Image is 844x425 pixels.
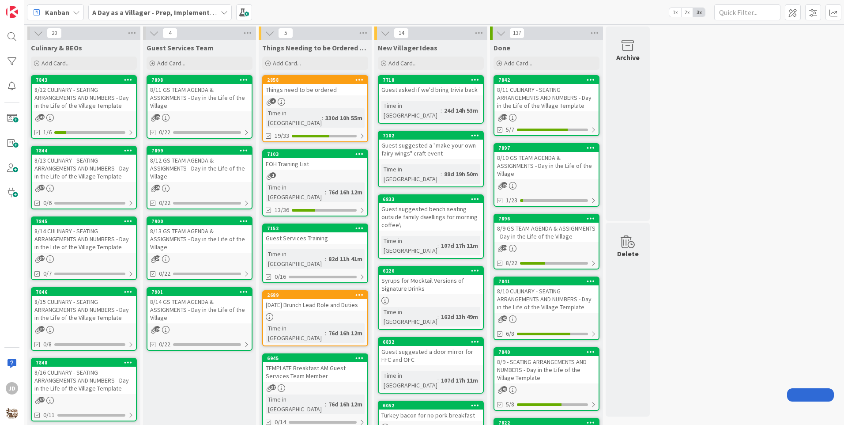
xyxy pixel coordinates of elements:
div: 78468/15 CULINARY - SEATING ARRANGEMENTS AND NUMBERS - Day in the Life of the Village Template [32,288,136,323]
input: Quick Filter... [714,4,780,20]
div: 6832Guest suggested a door mirror for FFC and OFC [379,338,483,365]
a: 78978/10 GS TEAM AGENDA & ASSIGNMENTS - Day in the Life of the Village1/23 [494,143,599,207]
a: 6832Guest suggested a door mirror for FFC and OFCTime in [GEOGRAPHIC_DATA]:107d 17h 11m [378,337,484,394]
span: 37 [39,397,45,402]
span: : [437,241,439,250]
div: 7102 [383,133,483,139]
div: 7844 [32,147,136,155]
div: 78408/9 - SEATING ARRANGEMENTS AND NUMBERS - Day in the Life of the Village Template [494,348,599,383]
div: Time in [GEOGRAPHIC_DATA] [266,395,325,414]
div: 7843 [32,76,136,84]
div: 7898 [151,77,252,83]
span: 0/22 [159,269,170,278]
div: 7901 [147,288,252,296]
div: 7845 [36,218,136,224]
div: 7846 [36,289,136,295]
div: 7848 [36,360,136,366]
span: 1 [270,172,276,178]
div: 78488/16 CULINARY - SEATING ARRANGEMENTS AND NUMBERS - Day in the Life of the Village Template [32,359,136,394]
div: 7103FOH Training List [263,150,367,170]
span: 25 [154,185,160,190]
div: 78458/14 CULINARY - SEATING ARRANGEMENTS AND NUMBERS - Day in the Life of the Village Template [32,217,136,253]
div: 7897 [494,144,599,152]
div: 7901 [151,289,252,295]
div: 78418/10 CULINARY - SEATING ARRANGEMENTS AND NUMBERS - Day in the Life of the Village Template [494,277,599,313]
div: 2858Things need to be ordered [263,76,367,95]
div: 8/16 CULINARY - SEATING ARRANGEMENTS AND NUMBERS - Day in the Life of the Village Template [32,367,136,394]
div: 6052 [383,402,483,409]
div: 8/10 GS TEAM AGENDA & ASSIGNMENTS - Day in the Life of the Village [494,152,599,179]
span: 25 [154,114,160,120]
div: 76d 16h 12m [326,328,365,338]
div: 7848 [32,359,136,367]
div: Guest asked if we'd bring trivia back [379,84,483,95]
span: 2x [681,8,693,17]
span: 39 [501,114,507,120]
div: 7718 [379,76,483,84]
div: 78968/9 GS TEAM AGENDA & ASSIGNMENTS - Day in the Life of the Village [494,215,599,242]
span: 37 [270,384,276,390]
span: 1/23 [506,196,517,205]
span: Add Card... [388,59,417,67]
div: 7896 [498,216,599,222]
div: 330d 10h 55m [323,113,365,123]
div: Time in [GEOGRAPHIC_DATA] [381,101,441,120]
div: 88d 19h 50m [442,169,480,179]
div: 7899 [151,148,252,154]
div: Archive [616,52,640,63]
div: 8/12 GS TEAM AGENDA & ASSIGNMENTS - Day in the Life of the Village [147,155,252,182]
div: 162d 13h 49m [439,312,480,322]
span: 5/7 [506,125,514,134]
div: 7718Guest asked if we'd bring trivia back [379,76,483,95]
span: 43 [501,386,507,392]
div: 7842 [498,77,599,83]
div: FOH Training List [263,158,367,170]
div: 79008/13 GS TEAM AGENDA & ASSIGNMENTS - Day in the Life of the Village [147,217,252,253]
a: 78448/13 CULINARY - SEATING ARRANGEMENTS AND NUMBERS - Day in the Life of the Village Template0/6 [31,146,137,209]
a: 78438/12 CULINARY - SEATING ARRANGEMENTS AND NUMBERS - Day in the Life of the Village Template1/6 [31,75,137,139]
div: Time in [GEOGRAPHIC_DATA] [381,236,437,255]
div: [DATE] Brunch Lead Role and Duties [263,299,367,311]
div: 2689[DATE] Brunch Lead Role and Duties [263,291,367,311]
div: 6052 [379,402,483,410]
div: TEMPLATE Breakfast AM Guest Services Team Member [263,362,367,382]
div: 6945TEMPLATE Breakfast AM Guest Services Team Member [263,354,367,382]
span: 4 [270,98,276,104]
a: 79018/14 GS TEAM AGENDA & ASSIGNMENTS - Day in the Life of the Village0/22 [147,287,252,351]
div: 8/11 GS TEAM AGENDA & ASSIGNMENTS - Day in the Life of the Village [147,84,252,111]
div: 6945 [267,355,367,361]
span: : [325,254,326,264]
a: 79008/13 GS TEAM AGENDA & ASSIGNMENTS - Day in the Life of the Village0/22 [147,216,252,280]
span: 24 [501,245,507,250]
div: 7842 [494,76,599,84]
a: 78428/11 CULINARY - SEATING ARRANGEMENTS AND NUMBERS - Day in the Life of the Village Template5/7 [494,75,599,136]
div: 7841 [494,277,599,285]
span: 0/7 [43,269,52,278]
div: 76d 16h 12m [326,399,365,409]
div: 7845 [32,217,136,225]
a: 7718Guest asked if we'd bring trivia backTime in [GEOGRAPHIC_DATA]:24d 14h 53m [378,75,484,124]
div: Syrups for Mocktail Versions of Signature Drinks [379,275,483,294]
div: 6833 [379,195,483,203]
div: Turkey bacon for no pork breakfast [379,410,483,421]
div: 7152 [267,225,367,231]
div: Time in [GEOGRAPHIC_DATA] [381,307,437,326]
div: 7840 [498,349,599,355]
span: 0/6 [43,198,52,208]
div: Time in [GEOGRAPHIC_DATA] [266,108,322,128]
span: : [325,328,326,338]
span: New Villager Ideas [378,43,437,52]
span: 37 [39,185,45,190]
span: Guest Services Team [147,43,214,52]
div: Time in [GEOGRAPHIC_DATA] [266,249,325,269]
div: 78988/11 GS TEAM AGENDA & ASSIGNMENTS - Day in the Life of the Village [147,76,252,111]
a: 78468/15 CULINARY - SEATING ARRANGEMENTS AND NUMBERS - Day in the Life of the Village Template0/8 [31,287,137,351]
div: 6945 [263,354,367,362]
span: Add Card... [157,59,185,67]
div: 6833 [383,196,483,202]
span: 42 [39,114,45,120]
a: 78418/10 CULINARY - SEATING ARRANGEMENTS AND NUMBERS - Day in the Life of the Village Template6/8 [494,277,599,340]
div: 76d 16h 12m [326,187,365,197]
span: 0/22 [159,198,170,208]
div: 78428/11 CULINARY - SEATING ARRANGEMENTS AND NUMBERS - Day in the Life of the Village Template [494,76,599,111]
